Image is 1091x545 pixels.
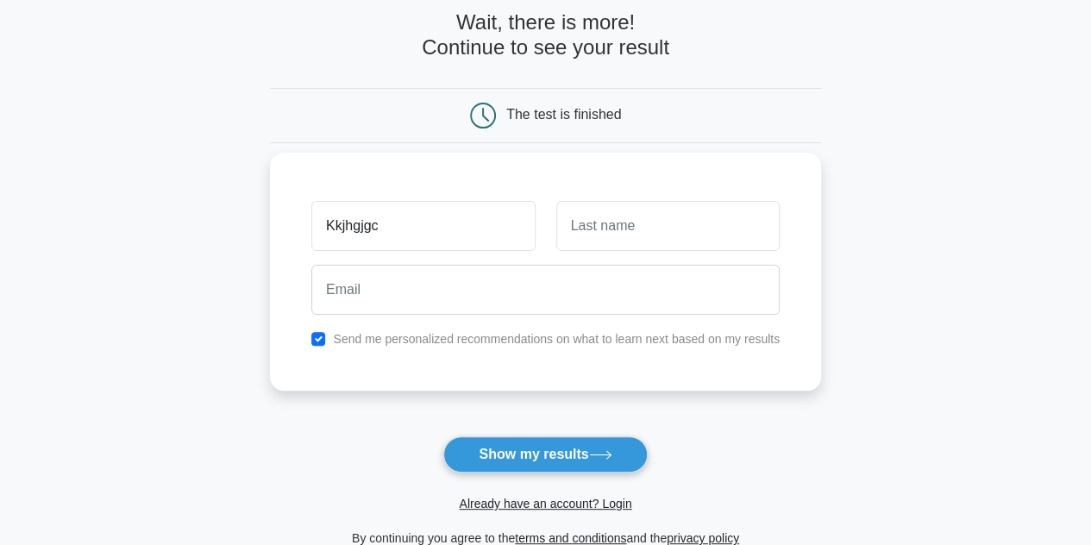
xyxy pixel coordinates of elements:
[270,10,821,60] h4: Wait, there is more! Continue to see your result
[515,531,626,545] a: terms and conditions
[443,436,647,473] button: Show my results
[459,497,631,511] a: Already have an account? Login
[556,201,780,251] input: Last name
[333,332,780,346] label: Send me personalized recommendations on what to learn next based on my results
[311,201,535,251] input: First name
[506,107,621,122] div: The test is finished
[667,531,739,545] a: privacy policy
[311,265,780,315] input: Email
